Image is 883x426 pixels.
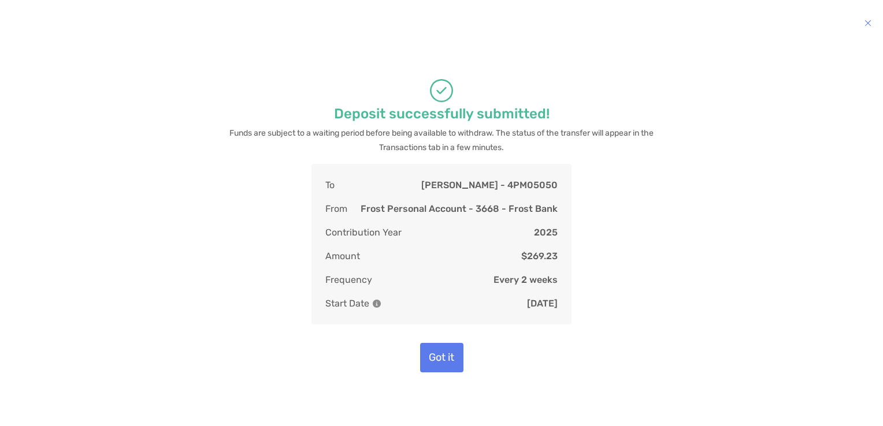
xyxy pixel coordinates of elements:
[421,178,558,192] p: [PERSON_NAME] - 4PM05050
[225,126,658,155] p: Funds are subject to a waiting period before being available to withdraw. The status of the trans...
[534,225,558,240] p: 2025
[325,249,360,263] p: Amount
[521,249,558,263] p: $269.23
[361,201,558,216] p: Frost Personal Account - 3668 - Frost Bank
[420,343,463,372] button: Got it
[325,296,381,311] p: Start Date
[527,296,558,311] p: [DATE]
[325,225,402,240] p: Contribution Year
[494,272,558,287] p: Every 2 weeks
[373,300,381,308] img: Information Icon
[325,272,372,287] p: Frequency
[325,201,347,216] p: From
[325,178,335,192] p: To
[334,107,550,121] p: Deposit successfully submitted!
